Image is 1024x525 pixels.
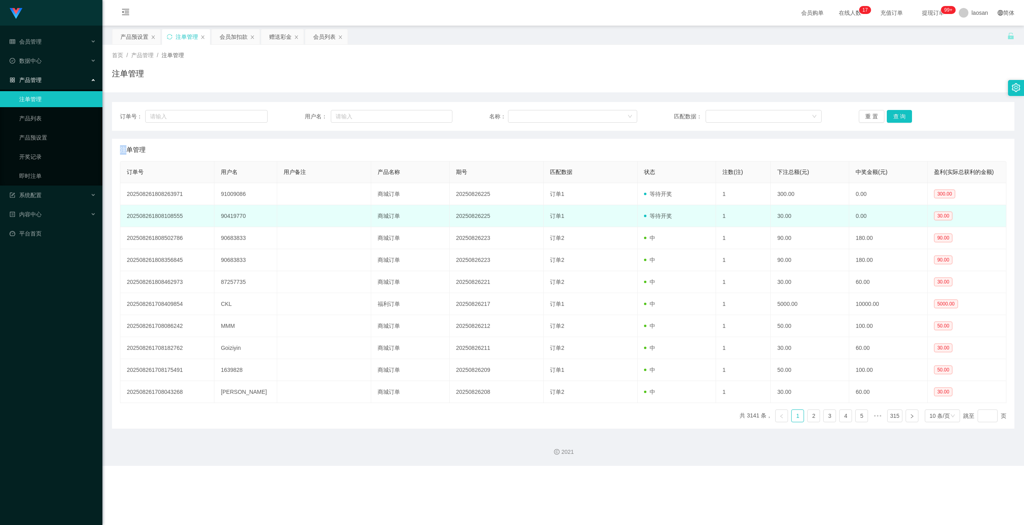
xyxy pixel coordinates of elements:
td: 5000.00 [771,293,849,315]
td: 1 [716,337,771,359]
td: 20250826211 [450,337,544,359]
i: 图标: table [10,39,15,44]
i: 图标: close [250,35,255,40]
span: 30.00 [934,387,952,396]
li: 5 [855,409,868,422]
a: 315 [888,410,902,422]
td: 商城订单 [371,249,450,271]
td: 202508261708175491 [120,359,214,381]
div: 产品预设置 [120,29,148,44]
span: 中 [644,323,655,329]
a: 5 [856,410,868,422]
li: 315 [887,409,902,422]
span: 数据中心 [10,58,42,64]
td: 202508261808502786 [120,227,214,249]
a: 图标: dashboard平台首页 [10,226,96,242]
li: 下一页 [906,409,918,422]
td: 50.00 [771,315,849,337]
td: 202508261708182762 [120,337,214,359]
td: 1 [716,271,771,293]
td: 20250826212 [450,315,544,337]
span: 在线人数 [835,10,865,16]
td: 30.00 [771,381,849,403]
td: 1 [716,183,771,205]
a: 2 [808,410,820,422]
span: 30.00 [934,212,952,220]
span: 产品名称 [378,169,400,175]
span: 注单管理 [120,145,146,155]
td: 90419770 [214,205,277,227]
i: 图标: left [779,414,784,419]
i: 图标: down [950,413,955,419]
span: 注数(注) [722,169,743,175]
td: 1 [716,205,771,227]
span: 30.00 [934,277,952,286]
td: 180.00 [849,249,928,271]
td: 50.00 [771,359,849,381]
span: 订单1 [550,191,564,197]
span: 订单2 [550,345,564,351]
span: 盈利(实际总获利的金额) [934,169,994,175]
span: 订单2 [550,323,564,329]
sup: 17 [859,6,871,14]
td: 1 [716,249,771,271]
td: 商城订单 [371,205,450,227]
td: 90.00 [771,249,849,271]
span: 订单号： [120,112,145,121]
span: 名称： [489,112,508,121]
td: 20250826217 [450,293,544,315]
input: 请输入 [331,110,452,123]
td: 60.00 [849,271,928,293]
span: 中 [644,345,655,351]
div: 会员加扣款 [220,29,248,44]
p: 7 [865,6,868,14]
td: 商城订单 [371,183,450,205]
td: 1 [716,381,771,403]
span: 等待开奖 [644,191,672,197]
td: 20250826221 [450,271,544,293]
span: / [126,52,128,58]
i: 图标: close [338,35,343,40]
sup: 972 [941,6,956,14]
td: 20250826223 [450,227,544,249]
i: 图标: close [294,35,299,40]
span: 状态 [644,169,655,175]
span: 中 [644,235,655,241]
span: ••• [871,409,884,422]
td: 1639828 [214,359,277,381]
img: logo.9652507e.png [10,8,22,19]
a: 产品列表 [19,110,96,126]
td: 202508261708086242 [120,315,214,337]
span: 产品管理 [131,52,154,58]
i: 图标: down [812,114,817,120]
i: 图标: close [200,35,205,40]
span: 中奖金额(元) [856,169,887,175]
a: 开奖记录 [19,149,96,165]
td: 0.00 [849,205,928,227]
span: 中 [644,279,655,285]
td: 10000.00 [849,293,928,315]
td: [PERSON_NAME] [214,381,277,403]
li: 向后 5 页 [871,409,884,422]
td: 202508261808462973 [120,271,214,293]
p: 1 [862,6,865,14]
td: 1 [716,359,771,381]
span: 用户备注 [284,169,306,175]
div: 10 条/页 [930,410,950,422]
i: 图标: check-circle-o [10,58,15,64]
td: 商城订单 [371,381,450,403]
span: 用户名： [305,112,331,121]
span: 订单2 [550,235,564,241]
td: 30.00 [771,205,849,227]
div: 赠送彩金 [269,29,292,44]
td: 90683833 [214,249,277,271]
td: 100.00 [849,359,928,381]
td: 300.00 [771,183,849,205]
span: 充值订单 [876,10,907,16]
td: 60.00 [849,381,928,403]
span: 产品管理 [10,77,42,83]
span: 订单2 [550,257,564,263]
span: 中 [644,367,655,373]
td: 202508261808263971 [120,183,214,205]
i: 图标: close [151,35,156,40]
